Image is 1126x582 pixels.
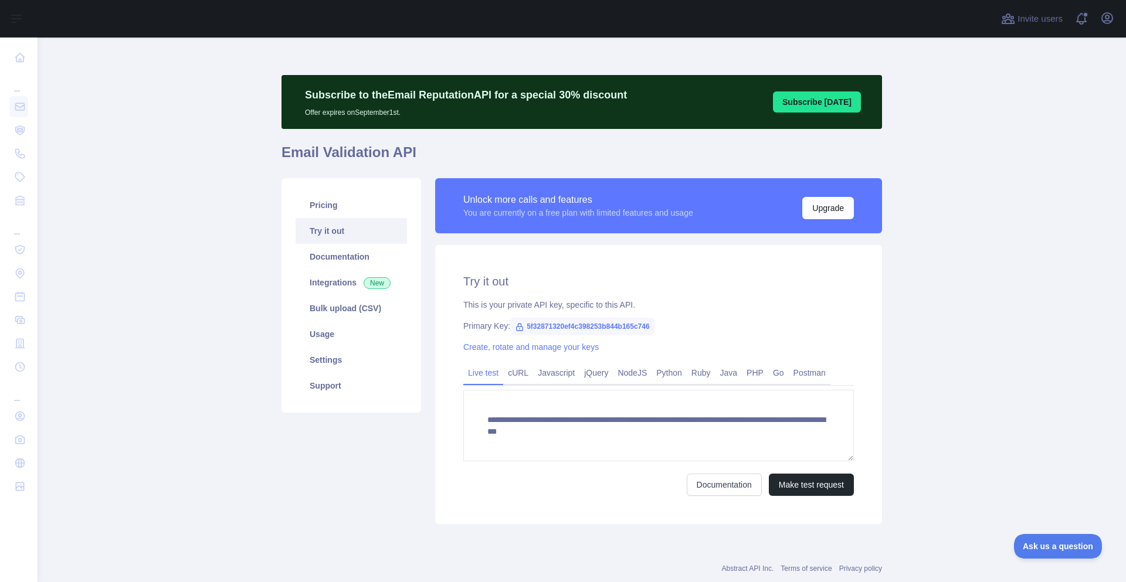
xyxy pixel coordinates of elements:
[687,474,762,496] a: Documentation
[296,244,407,270] a: Documentation
[768,363,789,382] a: Go
[296,270,407,295] a: Integrations New
[296,192,407,218] a: Pricing
[1018,12,1063,26] span: Invite users
[742,363,768,382] a: PHP
[722,564,774,573] a: Abstract API Inc.
[296,373,407,399] a: Support
[687,363,715,382] a: Ruby
[510,318,654,335] span: 5f32871320ef4c398253b844b165c746
[463,320,854,332] div: Primary Key:
[613,363,652,382] a: NodeJS
[463,363,503,382] a: Live test
[305,103,627,117] p: Offer expires on September 1st.
[463,207,693,219] div: You are currently on a free plan with limited features and usage
[463,299,854,311] div: This is your private API key, specific to this API.
[296,218,407,244] a: Try it out
[9,70,28,94] div: ...
[652,363,687,382] a: Python
[789,363,830,382] a: Postman
[296,347,407,373] a: Settings
[503,363,533,382] a: cURL
[1014,534,1103,559] iframe: Toggle Customer Support
[364,277,391,289] span: New
[296,321,407,347] a: Usage
[715,363,742,382] a: Java
[463,193,693,207] div: Unlock more calls and features
[781,564,832,573] a: Terms of service
[281,143,882,171] h1: Email Validation API
[9,213,28,237] div: ...
[999,9,1065,28] button: Invite users
[305,87,627,103] p: Subscribe to the Email Reputation API for a special 30 % discount
[463,273,854,290] h2: Try it out
[296,295,407,321] a: Bulk upload (CSV)
[802,197,854,219] button: Upgrade
[463,342,599,352] a: Create, rotate and manage your keys
[579,363,613,382] a: jQuery
[773,91,861,113] button: Subscribe [DATE]
[9,380,28,403] div: ...
[533,363,579,382] a: Javascript
[839,564,882,573] a: Privacy policy
[769,474,854,496] button: Make test request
